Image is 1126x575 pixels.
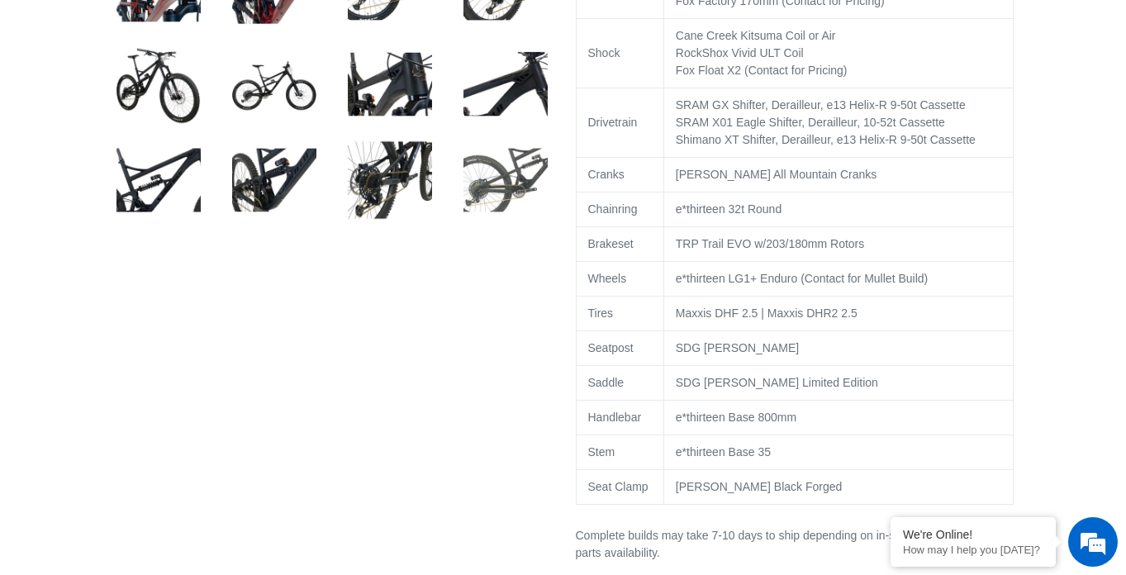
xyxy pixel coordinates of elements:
[460,39,551,130] img: Load image into Gallery viewer, BALANCE - Complete Bike
[8,392,315,450] textarea: Type your message and hit 'Enter'
[576,88,663,157] td: Drivetrain
[663,469,1013,504] td: [PERSON_NAME] Black Forged
[576,261,663,296] td: Wheels
[576,226,663,261] td: Brakeset
[663,157,1013,192] td: [PERSON_NAME] All Mountain Cranks
[903,544,1043,556] p: How may I help you today?
[663,226,1013,261] td: TRP Trail EVO w/203/180mm Rotors
[344,135,435,226] img: Load image into Gallery viewer, BALANCE - Complete Bike
[663,330,1013,365] td: SDG [PERSON_NAME]
[576,365,663,400] td: Saddle
[676,27,1001,79] p: Cane Creek Kitsuma Coil or Air RockShox Vivid ULT Coil Fox Float X2 (Contact for Pricing)
[576,400,663,435] td: Handlebar
[903,528,1043,541] div: We're Online!
[576,157,663,192] td: Cranks
[229,39,320,130] img: Load image into Gallery viewer, BALANCE - Complete Bike
[113,39,204,130] img: Load image into Gallery viewer, BALANCE - Complete Bike
[576,296,663,330] td: Tires
[576,330,663,365] td: Seatpost
[663,435,1013,469] td: e*thirteen Base 35
[229,135,320,226] img: Load image into Gallery viewer, BALANCE - Complete Bike
[53,83,94,124] img: d_696896380_company_1647369064580_696896380
[663,296,1013,330] td: Maxxis DHF 2.5 | Maxxis DHR2 2.5
[576,18,663,88] td: Shock
[576,192,663,226] td: Chainring
[460,135,551,226] img: Load image into Gallery viewer, BALANCE - Complete Bike
[271,8,311,48] div: Minimize live chat window
[576,527,1014,562] p: Complete builds may take 7-10 days to ship depending on in-stock inventory and parts availability.
[113,135,204,226] img: Load image into Gallery viewer, BALANCE - Complete Bike
[344,39,435,130] img: Load image into Gallery viewer, BALANCE - Complete Bike
[576,435,663,469] td: Stem
[18,91,43,116] div: Navigation go back
[663,88,1013,157] td: SRAM GX Shifter, Derailleur, e13 Helix-R 9-50t Cassette SRAM X01 Eagle Shifter, Derailleur, 10-52...
[663,365,1013,400] td: SDG [PERSON_NAME] Limited Edition
[663,261,1013,296] td: e*thirteen LG1+ Enduro (Contact for Mullet Build)
[663,400,1013,435] td: e*thirteen Base 800mm
[576,469,663,504] td: Seat Clamp
[111,93,302,114] div: Chat with us now
[96,178,228,345] span: We're online!
[663,192,1013,226] td: e*thirteen 32t Round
